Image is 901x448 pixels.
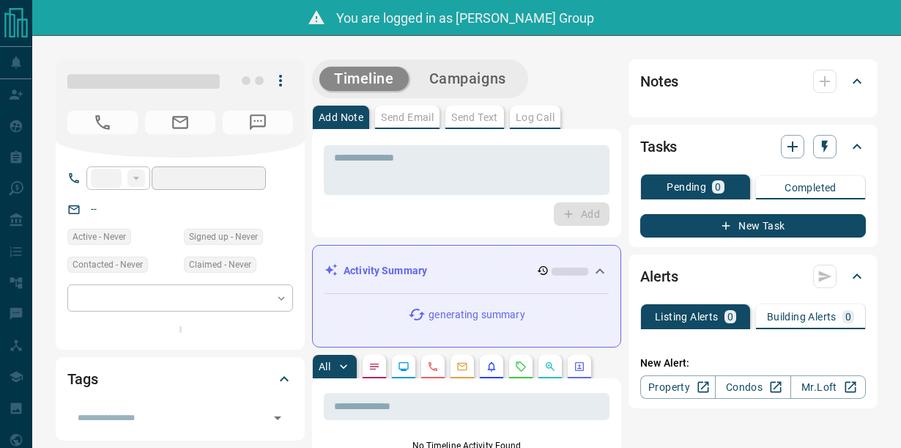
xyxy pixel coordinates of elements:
[515,361,527,372] svg: Requests
[344,263,427,279] p: Activity Summary
[785,183,837,193] p: Completed
[456,361,468,372] svg: Emails
[790,375,866,399] a: Mr.Loft
[319,361,330,372] p: All
[640,259,866,294] div: Alerts
[640,129,866,164] div: Tasks
[319,112,363,122] p: Add Note
[574,361,585,372] svg: Agent Actions
[398,361,409,372] svg: Lead Browsing Activity
[427,361,439,372] svg: Calls
[640,375,716,399] a: Property
[486,361,497,372] svg: Listing Alerts
[325,257,609,284] div: Activity Summary
[223,111,293,134] span: No Number
[715,375,790,399] a: Condos
[336,10,594,26] span: You are logged in as [PERSON_NAME] Group
[145,111,215,134] span: No Email
[67,111,138,134] span: No Number
[189,257,251,272] span: Claimed - Never
[640,135,677,158] h2: Tasks
[319,67,409,91] button: Timeline
[640,265,678,288] h2: Alerts
[544,361,556,372] svg: Opportunities
[91,203,97,215] a: --
[368,361,380,372] svg: Notes
[640,356,866,371] p: New Alert:
[67,367,97,391] h2: Tags
[415,67,521,91] button: Campaigns
[640,64,866,99] div: Notes
[767,312,837,322] p: Building Alerts
[73,257,143,272] span: Contacted - Never
[727,312,733,322] p: 0
[640,214,866,238] button: New Task
[640,70,678,93] h2: Notes
[189,229,258,244] span: Signed up - Never
[429,307,524,323] p: generating summary
[845,312,851,322] p: 0
[655,312,719,322] p: Listing Alerts
[715,182,721,192] p: 0
[667,182,706,192] p: Pending
[267,408,288,428] button: Open
[67,361,293,397] div: Tags
[73,229,126,244] span: Active - Never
